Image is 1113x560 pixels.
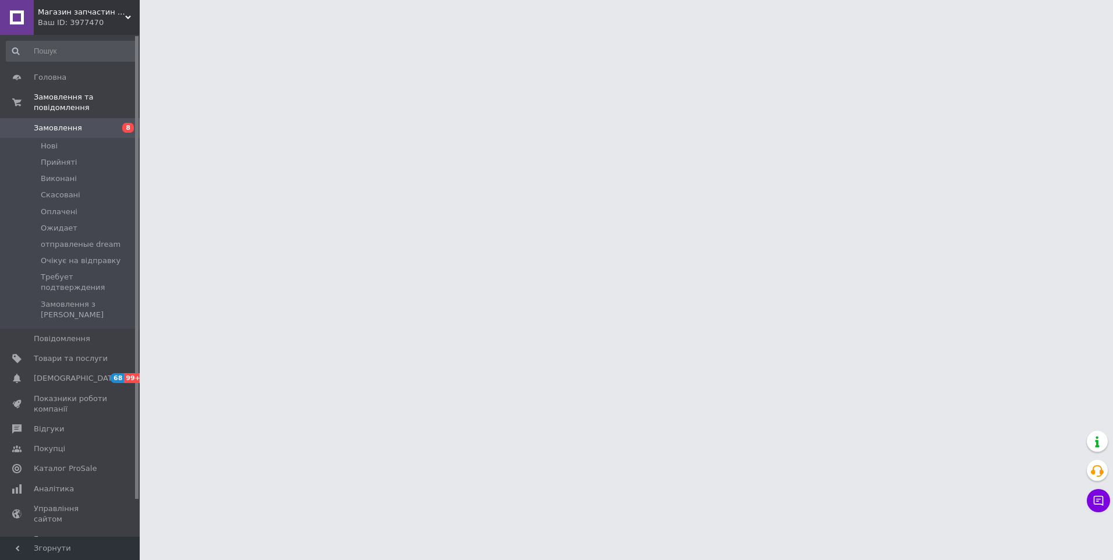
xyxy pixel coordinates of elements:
[41,207,77,217] span: Оплачені
[38,7,125,17] span: Магазин запчастин WorldCom
[41,141,58,151] span: Нові
[6,41,137,62] input: Пошук
[41,223,77,233] span: Ожидает
[34,504,108,524] span: Управління сайтом
[38,17,140,28] div: Ваш ID: 3977470
[111,373,124,383] span: 68
[34,534,108,555] span: Гаманець компанії
[34,373,120,384] span: [DEMOGRAPHIC_DATA]
[34,353,108,364] span: Товари та послуги
[122,123,134,133] span: 8
[34,334,90,344] span: Повідомлення
[34,463,97,474] span: Каталог ProSale
[34,394,108,414] span: Показники роботи компанії
[41,256,120,266] span: Очікує на відправку
[41,272,136,293] span: Требует подтверждения
[41,299,136,320] span: Замовлення з [PERSON_NAME]
[34,484,74,494] span: Аналітика
[34,72,66,83] span: Головна
[1087,489,1110,512] button: Чат з покупцем
[34,444,65,454] span: Покупці
[34,123,82,133] span: Замовлення
[124,373,143,383] span: 99+
[41,190,80,200] span: Скасовані
[41,173,77,184] span: Виконані
[41,239,120,250] span: отправленые dream
[34,424,64,434] span: Відгуки
[41,157,77,168] span: Прийняті
[34,92,140,113] span: Замовлення та повідомлення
